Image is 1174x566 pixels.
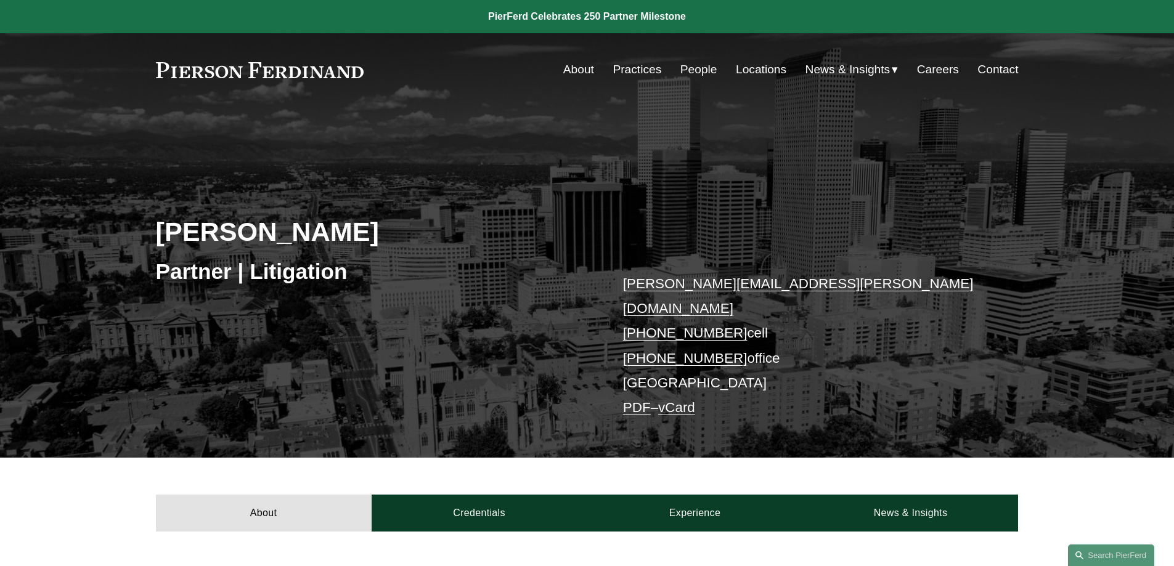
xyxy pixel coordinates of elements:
a: Experience [587,495,803,532]
a: Search this site [1068,544,1154,566]
a: About [563,58,594,81]
a: PDF [623,400,651,415]
a: [PHONE_NUMBER] [623,350,748,366]
a: Locations [736,58,786,81]
a: About [156,495,372,532]
span: News & Insights [805,59,891,81]
a: Careers [917,58,959,81]
a: Practices [613,58,661,81]
a: Credentials [372,495,587,532]
a: [PERSON_NAME][EMAIL_ADDRESS][PERSON_NAME][DOMAIN_NAME] [623,276,974,316]
a: Contact [977,58,1018,81]
a: folder dropdown [805,58,899,81]
a: People [680,58,717,81]
a: [PHONE_NUMBER] [623,325,748,341]
a: vCard [658,400,695,415]
h3: Partner | Litigation [156,258,587,285]
p: cell office [GEOGRAPHIC_DATA] – [623,272,982,421]
a: News & Insights [802,495,1018,532]
h2: [PERSON_NAME] [156,216,587,248]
